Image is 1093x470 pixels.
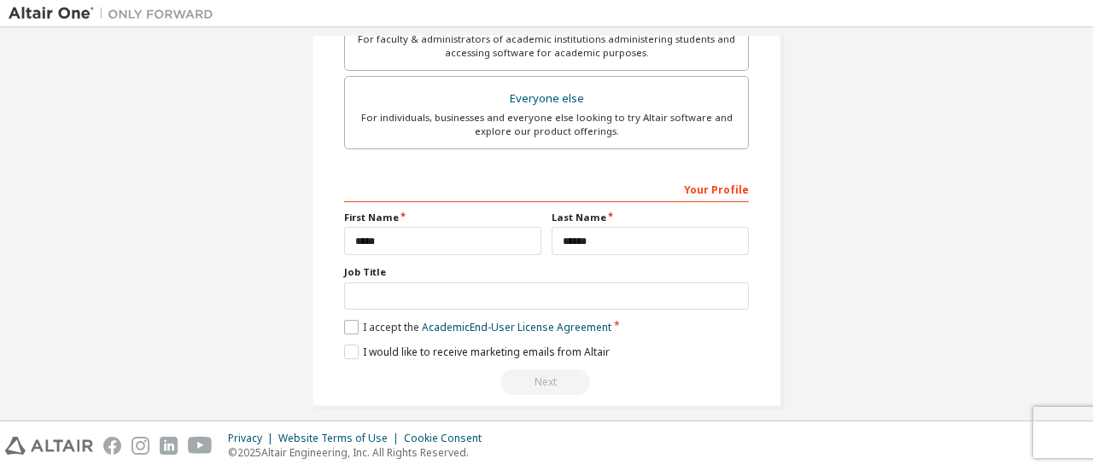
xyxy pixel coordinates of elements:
label: First Name [344,211,541,224]
div: Everyone else [355,87,738,111]
div: Privacy [228,432,278,445]
label: I accept the [344,320,611,334]
img: Altair One [9,5,222,22]
label: Last Name [552,211,749,224]
div: Website Terms of Use [278,432,404,445]
div: Your Profile [344,175,749,202]
p: © 2025 Altair Engineering, Inc. All Rights Reserved. [228,445,492,460]
div: For faculty & administrators of academic institutions administering students and accessing softwa... [355,32,738,60]
label: I would like to receive marketing emails from Altair [344,345,610,359]
a: Academic End-User License Agreement [422,320,611,334]
div: For individuals, businesses and everyone else looking to try Altair software and explore our prod... [355,111,738,138]
div: Read and acccept EULA to continue [344,369,749,395]
img: altair_logo.svg [5,437,93,455]
img: linkedin.svg [160,437,178,455]
label: Job Title [344,265,749,279]
img: youtube.svg [188,437,213,455]
img: facebook.svg [103,437,121,455]
div: Cookie Consent [404,432,492,445]
img: instagram.svg [132,437,149,455]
